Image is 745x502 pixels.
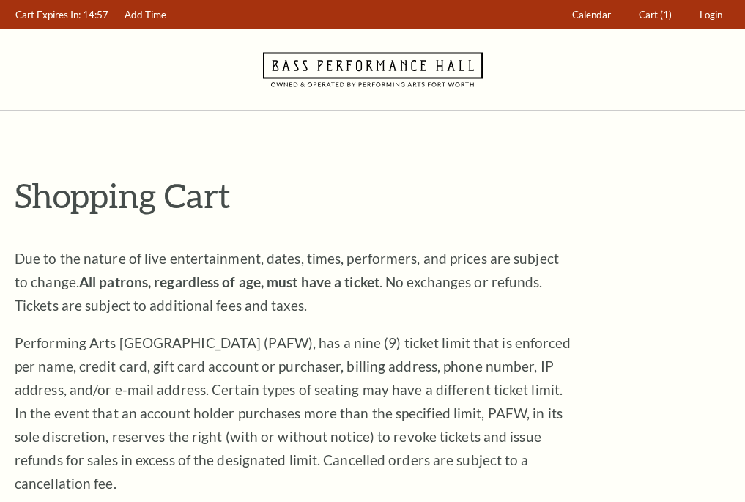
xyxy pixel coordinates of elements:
[118,1,174,29] a: Add Time
[700,9,722,21] span: Login
[15,331,571,495] p: Performing Arts [GEOGRAPHIC_DATA] (PAFW), has a nine (9) ticket limit that is enforced per name, ...
[79,273,379,290] strong: All patrons, regardless of age, must have a ticket
[693,1,730,29] a: Login
[639,9,658,21] span: Cart
[15,9,81,21] span: Cart Expires In:
[566,1,618,29] a: Calendar
[15,250,559,314] span: Due to the nature of live entertainment, dates, times, performers, and prices are subject to chan...
[660,9,672,21] span: (1)
[572,9,611,21] span: Calendar
[15,177,730,214] p: Shopping Cart
[83,9,108,21] span: 14:57
[632,1,679,29] a: Cart (1)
